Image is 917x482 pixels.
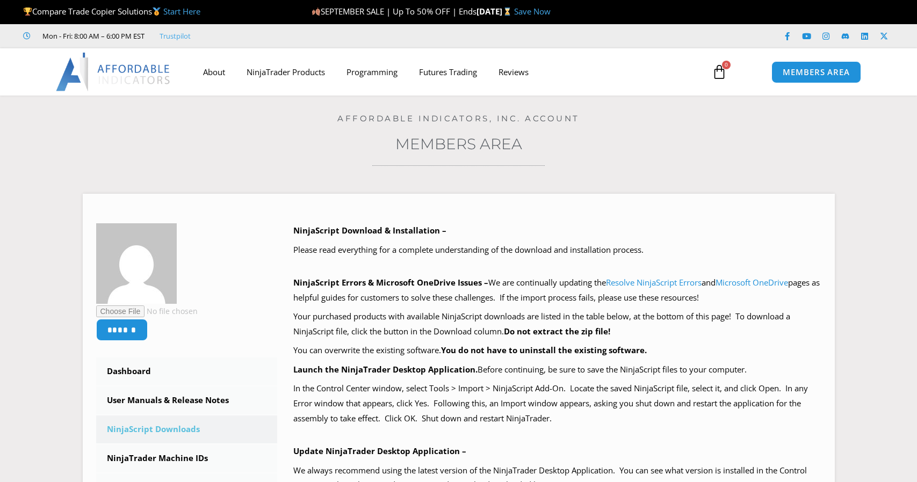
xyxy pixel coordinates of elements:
span: SEPTEMBER SALE | Up To 50% OFF | Ends [312,6,476,17]
a: NinjaTrader Machine IDs [96,444,278,472]
span: Mon - Fri: 8:00 AM – 6:00 PM EST [40,30,145,42]
img: 🏆 [24,8,32,16]
p: We are continually updating the and pages as helpful guides for customers to solve these challeng... [293,275,821,305]
a: Futures Trading [408,60,488,84]
a: NinjaScript Downloads [96,415,278,443]
p: Your purchased products with available NinjaScript downloads are listed in the table below, at th... [293,309,821,339]
a: About [192,60,236,84]
a: 0 [696,56,743,87]
a: Save Now [514,6,551,17]
b: Do not extract the zip file! [504,326,610,337]
p: You can overwrite the existing software. [293,343,821,358]
img: 88d119a22d3c5ee6639ae0003ceecb032754cf2c5a367d56cf6f19e4911eeea4 [96,223,177,304]
b: NinjaScript Errors & Microsoft OneDrive Issues – [293,277,488,288]
a: NinjaTrader Products [236,60,336,84]
a: MEMBERS AREA [771,61,861,83]
a: Resolve NinjaScript Errors [606,277,702,288]
span: Compare Trade Copier Solutions [23,6,200,17]
span: 0 [722,61,731,69]
a: Affordable Indicators, Inc. Account [337,113,580,123]
p: Please read everything for a complete understanding of the download and installation process. [293,243,821,258]
a: User Manuals & Release Notes [96,386,278,414]
b: Update NinjaTrader Desktop Application – [293,446,466,456]
a: Trustpilot [160,30,191,42]
b: Launch the NinjaTrader Desktop Application. [293,364,478,375]
a: Dashboard [96,357,278,385]
a: Microsoft OneDrive [716,277,788,288]
img: 🥇 [153,8,161,16]
b: NinjaScript Download & Installation – [293,225,446,236]
img: LogoAI | Affordable Indicators – NinjaTrader [56,53,171,91]
p: In the Control Center window, select Tools > Import > NinjaScript Add-On. Locate the saved NinjaS... [293,381,821,426]
img: 🍂 [312,8,320,16]
b: You do not have to uninstall the existing software. [441,345,647,355]
nav: Menu [192,60,699,84]
img: ⌛ [503,8,511,16]
a: Members Area [395,135,522,153]
a: Start Here [163,6,200,17]
p: Before continuing, be sure to save the NinjaScript files to your computer. [293,362,821,377]
span: MEMBERS AREA [783,68,850,76]
strong: [DATE] [476,6,514,17]
a: Programming [336,60,408,84]
a: Reviews [488,60,539,84]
